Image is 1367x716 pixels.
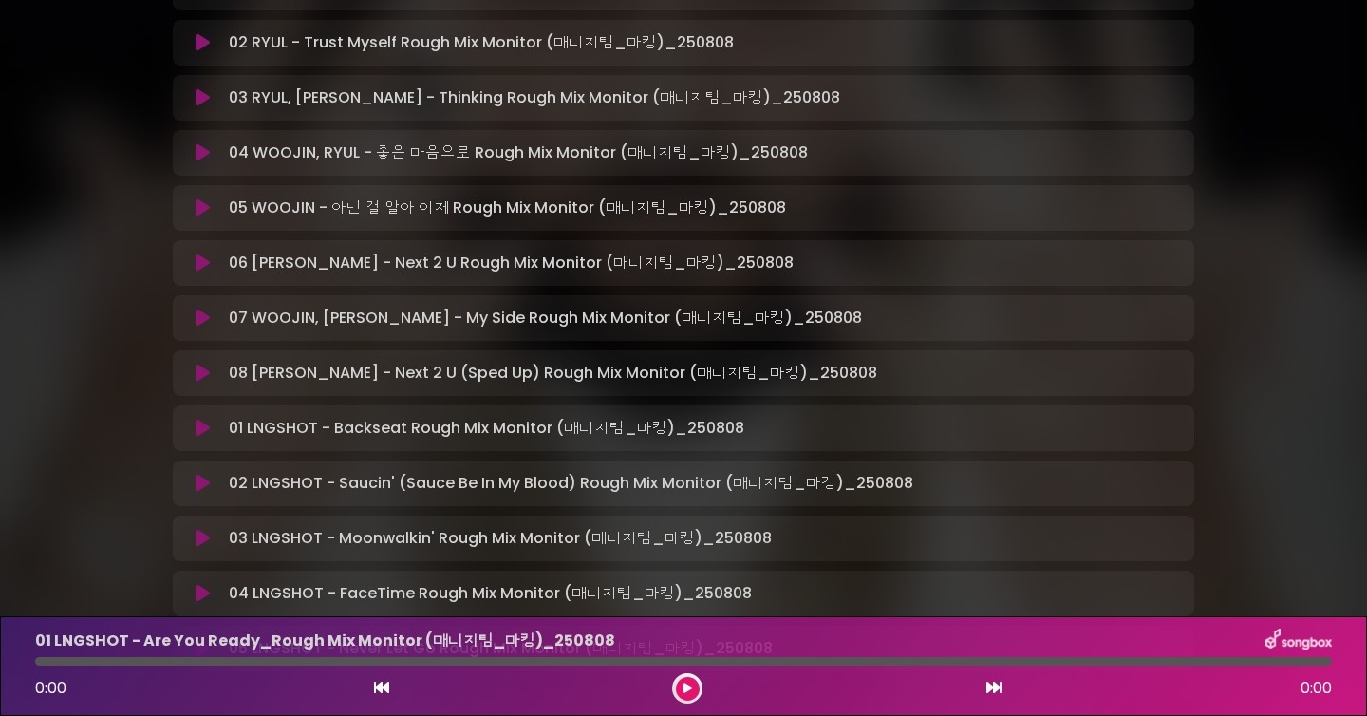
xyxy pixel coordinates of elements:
span: 0:00 [35,677,66,699]
p: 02 LNGSHOT - Saucin' (Sauce Be In My Blood) Rough Mix Monitor (매니지팀_마킹)_250808 [229,472,913,495]
p: 03 RYUL, [PERSON_NAME] - Thinking Rough Mix Monitor (매니지팀_마킹)_250808 [229,86,840,109]
img: songbox-logo-white.png [1265,629,1332,653]
p: 02 RYUL - Trust Myself Rough Mix Monitor (매니지팀_마킹)_250808 [229,31,734,54]
p: 04 WOOJIN, RYUL - 좋은 마음으로 Rough Mix Monitor (매니지팀_마킹)_250808 [229,141,808,164]
p: 06 [PERSON_NAME] - Next 2 U Rough Mix Monitor (매니지팀_마킹)_250808 [229,252,794,274]
p: 03 LNGSHOT - Moonwalkin' Rough Mix Monitor (매니지팀_마킹)_250808 [229,527,772,550]
p: 04 LNGSHOT - FaceTime Rough Mix Monitor (매니지팀_마킹)_250808 [229,582,752,605]
p: 01 LNGSHOT - Are You Ready_Rough Mix Monitor (매니지팀_마킹)_250808 [35,630,615,652]
p: 08 [PERSON_NAME] - Next 2 U (Sped Up) Rough Mix Monitor (매니지팀_마킹)_250808 [229,362,877,385]
p: 05 WOOJIN - 아닌 걸 알아 이제 Rough Mix Monitor (매니지팀_마킹)_250808 [229,197,786,219]
span: 0:00 [1301,677,1332,700]
p: 07 WOOJIN, [PERSON_NAME] - My Side Rough Mix Monitor (매니지팀_마킹)_250808 [229,307,862,330]
p: 01 LNGSHOT - Backseat Rough Mix Monitor (매니지팀_마킹)_250808 [229,417,744,440]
